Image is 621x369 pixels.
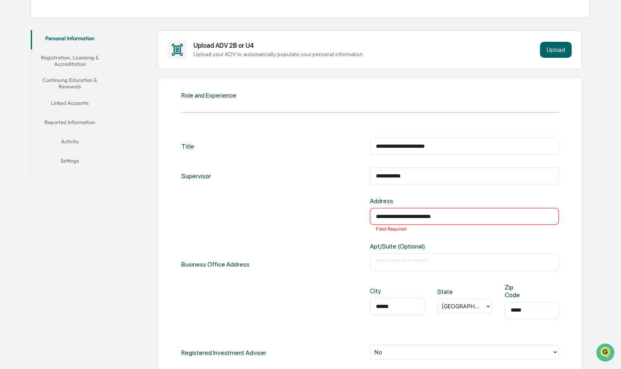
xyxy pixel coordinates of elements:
[8,17,146,30] p: How can we help?
[437,288,462,296] div: State
[370,243,455,250] div: Apt/Suite (Optional)
[376,225,406,232] p: Field Required
[58,102,65,108] div: 🗄️
[55,98,103,112] a: 🗄️Attestations
[66,101,99,109] span: Attestations
[181,92,236,99] div: Role and Experience
[31,153,109,172] button: Settings
[27,61,132,69] div: Start new chat
[57,136,97,142] a: Powered byPylon
[181,197,250,331] div: Business Office Address
[193,51,536,57] div: Upload your ADV to automatically populate your personal information.
[31,30,109,172] div: secondary tabs example
[193,42,536,49] div: Upload ADV 2B or U4
[16,116,51,124] span: Data Lookup
[31,95,109,114] button: Linked Accounts
[370,287,394,295] div: City
[31,114,109,133] button: Reported Information
[8,61,22,76] img: 1746055101610-c473b297-6a78-478c-a979-82029cc54cd1
[31,72,109,95] button: Continuing Education & Renewals
[31,30,109,49] button: Personal Information
[370,197,455,205] div: Address
[181,167,211,184] div: Supervisor
[181,138,194,155] div: Title
[5,98,55,112] a: 🖐️Preclearance
[8,117,14,124] div: 🔎
[540,42,572,58] button: Upload
[27,69,101,76] div: We're available if you need us!
[31,49,109,72] button: Registration, Licensing & Accreditation
[136,64,146,73] button: Start new chat
[181,345,266,361] div: Registered Investment Adviser
[505,283,529,299] div: Zip Code
[8,102,14,108] div: 🖐️
[16,101,52,109] span: Preclearance
[80,136,97,142] span: Pylon
[31,133,109,153] button: Activity
[595,342,617,364] iframe: Open customer support
[5,113,54,128] a: 🔎Data Lookup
